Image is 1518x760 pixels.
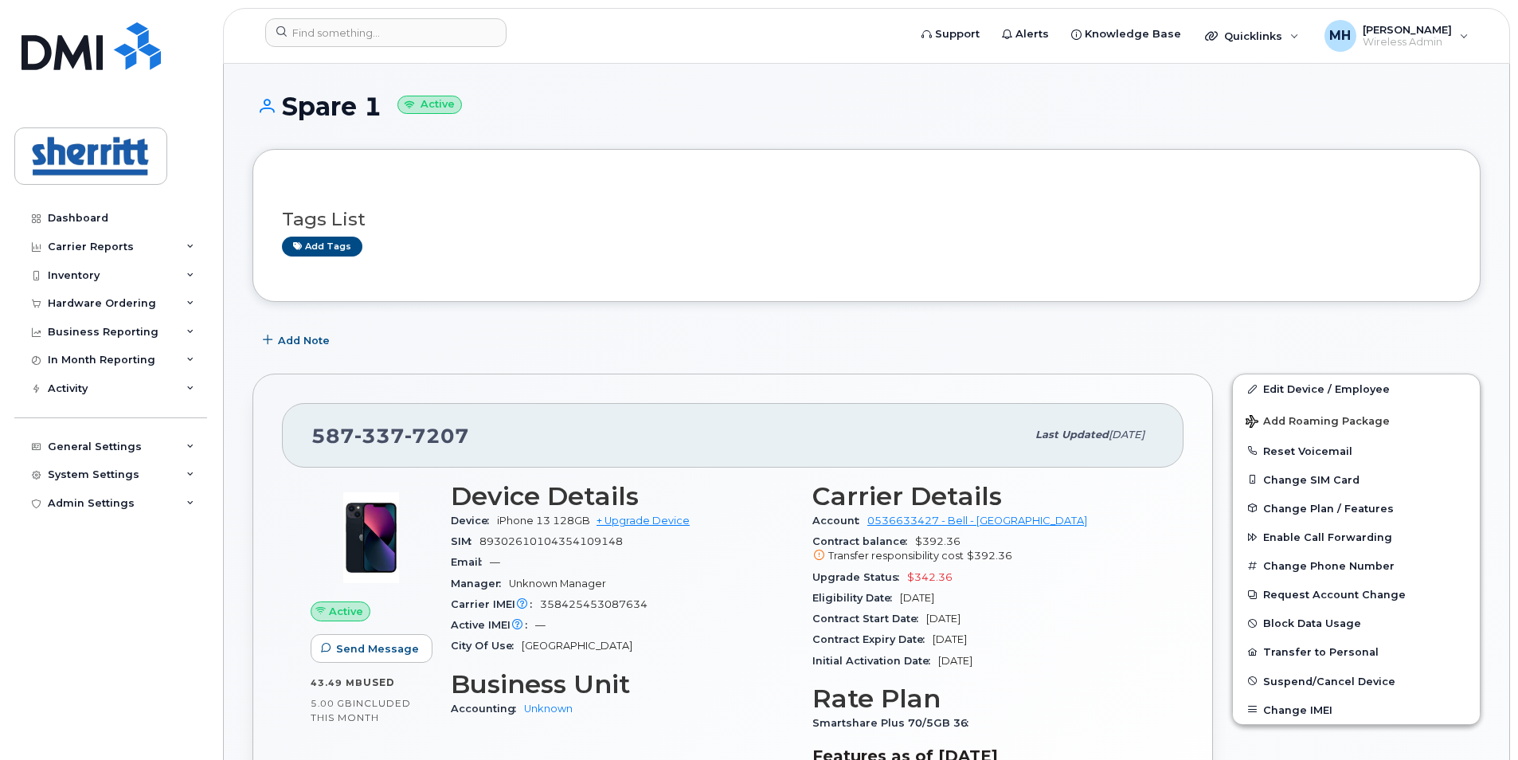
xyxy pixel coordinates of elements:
a: Add tags [282,237,362,257]
span: 5.00 GB [311,698,353,709]
button: Add Note [252,326,343,355]
span: $392.36 [812,535,1155,564]
span: Carrier IMEI [451,598,540,610]
span: 587 [311,424,469,448]
span: Add Note [278,333,330,348]
span: Contract Start Date [812,613,926,625]
span: Unknown Manager [509,578,606,590]
span: Eligibility Date [812,592,900,604]
span: Manager [451,578,509,590]
span: Send Message [336,641,419,656]
button: Block Data Usage [1233,609,1480,637]
h3: Carrier Details [812,482,1155,511]
span: Initial Activation Date [812,655,938,667]
span: Add Roaming Package [1246,415,1390,430]
span: Email [451,556,490,568]
h3: Rate Plan [812,684,1155,713]
button: Change Plan / Features [1233,494,1480,523]
span: [DATE] [938,655,972,667]
span: Contract balance [812,535,915,547]
a: 0536633427 - Bell - [GEOGRAPHIC_DATA] [867,515,1087,527]
span: $342.36 [907,571,953,583]
span: Contract Expiry Date [812,633,933,645]
span: [GEOGRAPHIC_DATA] [522,640,632,652]
span: 337 [354,424,405,448]
span: 89302610104354109148 [479,535,623,547]
span: Upgrade Status [812,571,907,583]
span: Enable Call Forwarding [1263,531,1392,543]
span: Suspend/Cancel Device [1263,675,1395,687]
span: Transfer responsibility cost [828,550,964,562]
span: Change Plan / Features [1263,502,1394,514]
h3: Tags List [282,210,1451,229]
span: Device [451,515,497,527]
button: Reset Voicemail [1233,437,1480,465]
button: Change IMEI [1233,695,1480,724]
span: 358425453087634 [540,598,647,610]
button: Suspend/Cancel Device [1233,667,1480,695]
button: Send Message [311,634,432,663]
span: Active [329,604,363,619]
span: 43.49 MB [311,677,363,688]
span: Account [812,515,867,527]
span: included this month [311,697,411,723]
button: Change Phone Number [1233,551,1480,580]
a: Edit Device / Employee [1233,374,1480,403]
span: used [363,676,395,688]
button: Transfer to Personal [1233,637,1480,666]
h3: Business Unit [451,670,793,699]
span: SIM [451,535,479,547]
h3: Device Details [451,482,793,511]
button: Request Account Change [1233,580,1480,609]
span: City Of Use [451,640,522,652]
span: — [490,556,500,568]
span: — [535,619,546,631]
h1: Spare 1 [252,92,1481,120]
a: Unknown [524,703,573,715]
span: $392.36 [967,550,1012,562]
img: image20231002-3703462-1ig824h.jpeg [323,490,419,586]
span: iPhone 13 128GB [497,515,590,527]
span: Accounting [451,703,524,715]
button: Enable Call Forwarding [1233,523,1480,551]
span: Active IMEI [451,619,535,631]
button: Change SIM Card [1233,465,1480,494]
span: Last updated [1035,429,1109,441]
span: [DATE] [1109,429,1144,441]
small: Active [397,96,462,114]
span: [DATE] [926,613,960,625]
button: Add Roaming Package [1233,404,1480,437]
span: Smartshare Plus 70/5GB 36 [812,717,976,729]
span: [DATE] [900,592,934,604]
a: + Upgrade Device [597,515,690,527]
span: [DATE] [933,633,967,645]
span: 7207 [405,424,469,448]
